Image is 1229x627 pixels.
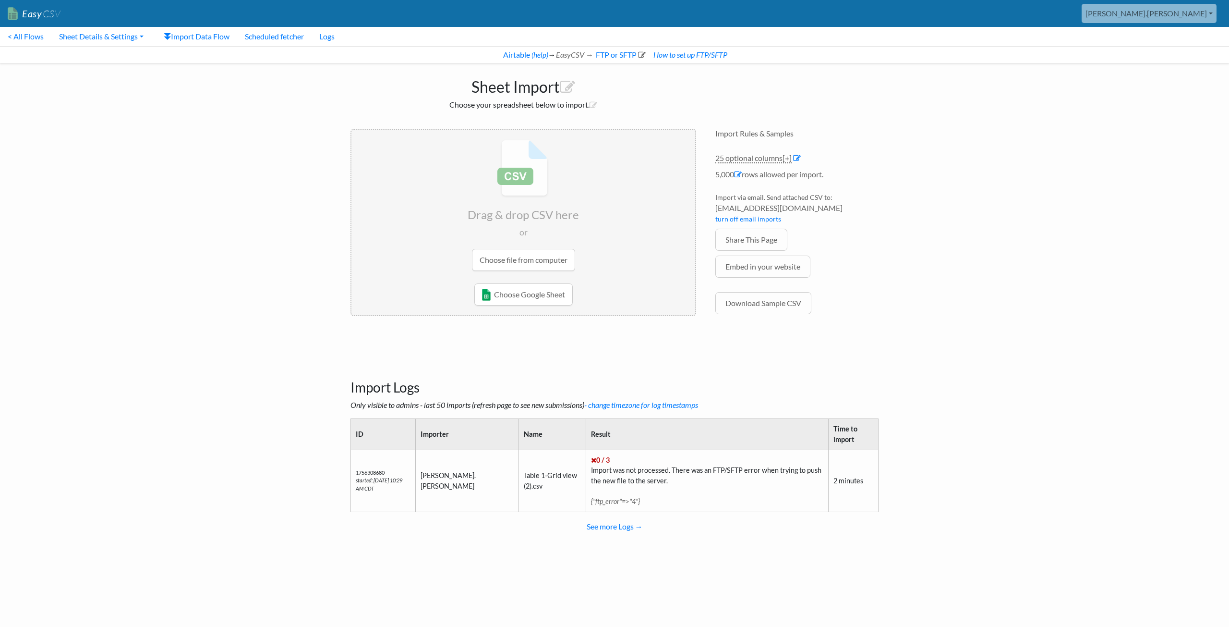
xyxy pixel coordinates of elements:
[519,419,586,450] th: Name
[42,8,60,20] span: CSV
[351,450,416,512] td: 1756308680
[237,27,312,46] a: Scheduled fetcher
[502,50,530,59] a: Airtable
[715,169,879,185] li: 5,000 rows allowed per import.
[715,202,879,214] span: [EMAIL_ADDRESS][DOMAIN_NAME]
[586,450,828,512] td: Import was not processed. There was an FTP/SFTP error when trying to push the new file to the ser...
[350,73,696,96] h1: Sheet Import
[715,153,792,163] a: 25 optional columns[+]
[356,477,402,492] i: started: [DATE] 10:29 AM CDT
[556,50,593,59] i: EasyCSV →
[828,419,878,450] th: Time to import
[350,356,879,396] h3: Import Logs
[416,450,519,512] td: [PERSON_NAME].[PERSON_NAME]
[350,100,696,109] h2: Choose your spreadsheet below to import.
[350,517,879,536] a: See more Logs →
[584,400,698,409] a: - change timezone for log timestamps
[351,419,416,450] th: ID
[312,27,342,46] a: Logs
[51,27,151,46] a: Sheet Details & Settings
[715,229,787,251] a: Share This Page
[1082,4,1217,23] a: [PERSON_NAME].[PERSON_NAME]
[652,50,727,59] a: How to set up FTP/SFTP
[416,419,519,450] th: Importer
[586,419,828,450] th: Result
[715,192,879,229] li: Import via email. Send attached CSV to:
[519,450,586,512] td: Table 1-Grid view (2).csv
[783,153,792,162] span: [+]
[715,129,879,138] h4: Import Rules & Samples
[350,400,698,409] i: Only visible to admins - last 50 imports (refresh page to see new submissions)
[531,50,548,59] a: (help)
[715,215,781,223] a: turn off email imports
[594,50,646,59] a: FTP or SFTP
[8,4,60,24] a: EasyCSV
[591,456,610,464] span: 0 / 3
[715,256,810,278] a: Embed in your website
[474,283,573,306] a: Choose Google Sheet
[828,450,878,512] td: 2 minutes
[156,27,237,46] a: Import Data Flow
[591,497,640,505] span: {"ftp_error"=>"4"}
[715,292,811,314] a: Download Sample CSV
